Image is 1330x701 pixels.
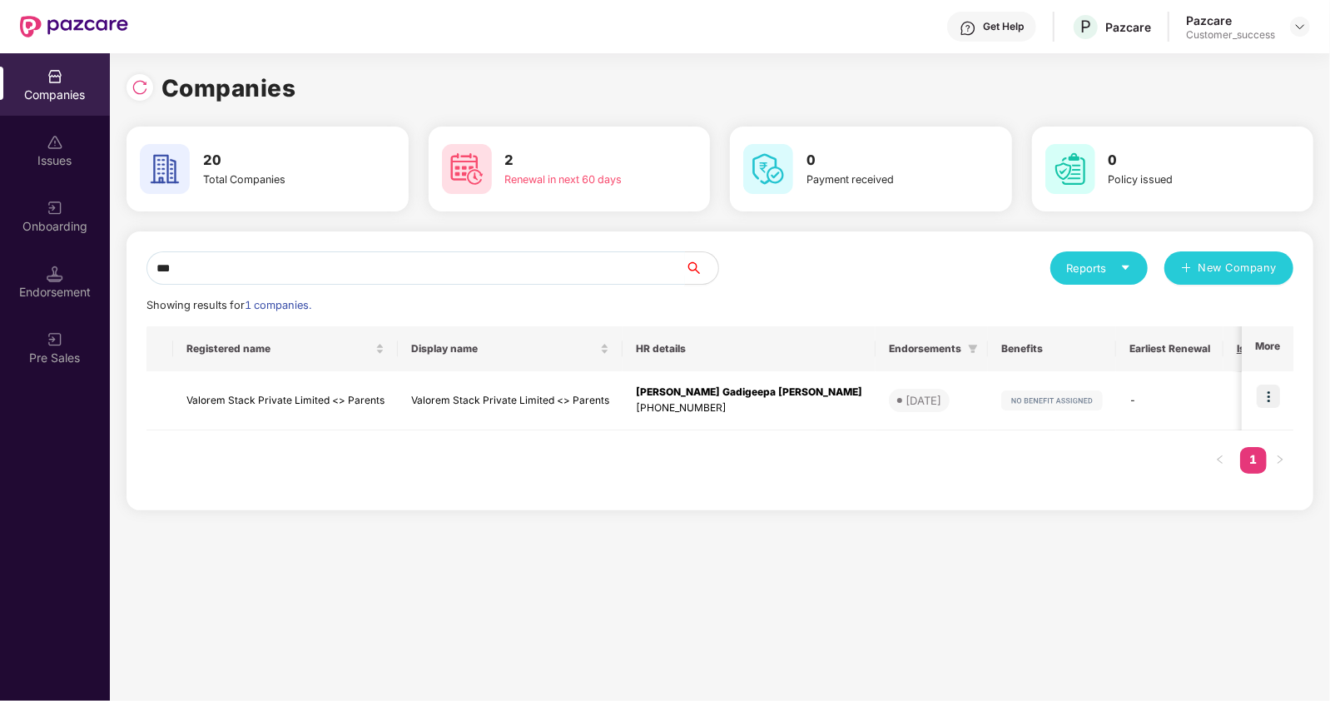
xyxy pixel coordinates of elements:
[203,172,346,188] div: Total Companies
[1267,447,1293,474] button: right
[1267,447,1293,474] li: Next Page
[1186,28,1275,42] div: Customer_success
[1164,251,1293,285] button: plusNew Company
[47,68,63,85] img: svg+xml;base64,PHN2ZyBpZD0iQ29tcGFuaWVzIiB4bWxucz0iaHR0cDovL3d3dy53My5vcmcvMjAwMC9zdmciIHdpZHRoPS...
[684,251,719,285] button: search
[684,261,718,275] span: search
[983,20,1024,33] div: Get Help
[960,20,976,37] img: svg+xml;base64,PHN2ZyBpZD0iSGVscC0zMngzMiIgeG1sbnM9Imh0dHA6Ly93d3cudzMub3JnLzIwMDAvc3ZnIiB3aWR0aD...
[203,150,346,172] h3: 20
[411,342,597,355] span: Display name
[1116,326,1223,371] th: Earliest Renewal
[1109,172,1252,188] div: Policy issued
[968,344,978,354] span: filter
[1237,342,1269,355] span: Issues
[1293,20,1307,33] img: svg+xml;base64,PHN2ZyBpZD0iRHJvcGRvd24tMzJ4MzIiIHhtbG5zPSJodHRwOi8vd3d3LnczLm9yZy8yMDAwL3N2ZyIgd2...
[1240,447,1267,474] li: 1
[1198,260,1278,276] span: New Company
[1109,150,1252,172] h3: 0
[398,326,623,371] th: Display name
[161,70,296,107] h1: Companies
[965,339,981,359] span: filter
[806,172,950,188] div: Payment received
[743,144,793,194] img: svg+xml;base64,PHN2ZyB4bWxucz0iaHR0cDovL3d3dy53My5vcmcvMjAwMC9zdmciIHdpZHRoPSI2MCIgaGVpZ2h0PSI2MC...
[1080,17,1091,37] span: P
[1067,260,1131,276] div: Reports
[1223,326,1295,371] th: Issues
[173,371,398,430] td: Valorem Stack Private Limited <> Parents
[398,371,623,430] td: Valorem Stack Private Limited <> Parents
[505,150,648,172] h3: 2
[47,134,63,151] img: svg+xml;base64,PHN2ZyBpZD0iSXNzdWVzX2Rpc2FibGVkIiB4bWxucz0iaHR0cDovL3d3dy53My5vcmcvMjAwMC9zdmciIH...
[1186,12,1275,28] div: Pazcare
[47,200,63,216] img: svg+xml;base64,PHN2ZyB3aWR0aD0iMjAiIGhlaWdodD0iMjAiIHZpZXdCb3g9IjAgMCAyMCAyMCIgZmlsbD0ibm9uZSIgeG...
[636,400,862,416] div: [PHONE_NUMBER]
[1237,393,1282,409] div: 4
[1207,447,1233,474] li: Previous Page
[1240,447,1267,472] a: 1
[906,392,941,409] div: [DATE]
[623,326,876,371] th: HR details
[442,144,492,194] img: svg+xml;base64,PHN2ZyB4bWxucz0iaHR0cDovL3d3dy53My5vcmcvMjAwMC9zdmciIHdpZHRoPSI2MCIgaGVpZ2h0PSI2MC...
[1105,19,1151,35] div: Pazcare
[146,299,311,311] span: Showing results for
[1001,390,1103,410] img: svg+xml;base64,PHN2ZyB4bWxucz0iaHR0cDovL3d3dy53My5vcmcvMjAwMC9zdmciIHdpZHRoPSIxMjIiIGhlaWdodD0iMj...
[1181,262,1192,276] span: plus
[806,150,950,172] h3: 0
[47,331,63,348] img: svg+xml;base64,PHN2ZyB3aWR0aD0iMjAiIGhlaWdodD0iMjAiIHZpZXdCb3g9IjAgMCAyMCAyMCIgZmlsbD0ibm9uZSIgeG...
[245,299,311,311] span: 1 companies.
[1045,144,1095,194] img: svg+xml;base64,PHN2ZyB4bWxucz0iaHR0cDovL3d3dy53My5vcmcvMjAwMC9zdmciIHdpZHRoPSI2MCIgaGVpZ2h0PSI2MC...
[505,172,648,188] div: Renewal in next 60 days
[140,144,190,194] img: svg+xml;base64,PHN2ZyB4bWxucz0iaHR0cDovL3d3dy53My5vcmcvMjAwMC9zdmciIHdpZHRoPSI2MCIgaGVpZ2h0PSI2MC...
[173,326,398,371] th: Registered name
[186,342,372,355] span: Registered name
[1242,326,1293,371] th: More
[1120,262,1131,273] span: caret-down
[20,16,128,37] img: New Pazcare Logo
[132,79,148,96] img: svg+xml;base64,PHN2ZyBpZD0iUmVsb2FkLTMyeDMyIiB4bWxucz0iaHR0cDovL3d3dy53My5vcmcvMjAwMC9zdmciIHdpZH...
[1207,447,1233,474] button: left
[1257,385,1280,408] img: icon
[1275,455,1285,465] span: right
[1116,371,1223,430] td: -
[1215,455,1225,465] span: left
[47,266,63,282] img: svg+xml;base64,PHN2ZyB3aWR0aD0iMTQuNSIgaGVpZ2h0PSIxNC41IiB2aWV3Qm94PSIwIDAgMTYgMTYiIGZpbGw9Im5vbm...
[988,326,1116,371] th: Benefits
[636,385,862,400] div: [PERSON_NAME] Gadigeepa [PERSON_NAME]
[889,342,961,355] span: Endorsements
